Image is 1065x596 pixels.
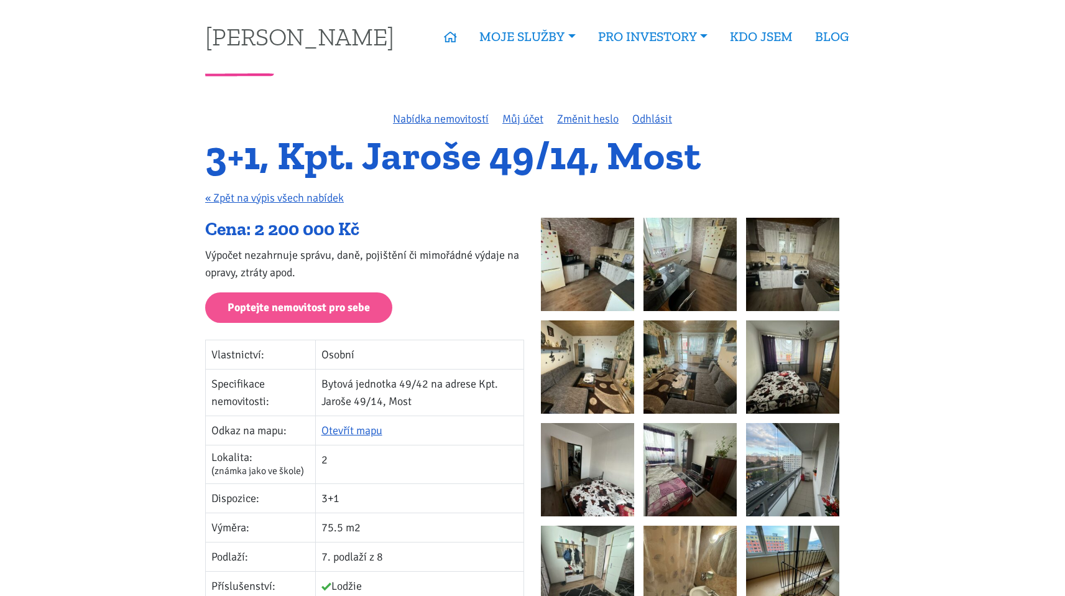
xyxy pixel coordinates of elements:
td: 75.5 m2 [315,513,523,542]
a: BLOG [804,22,860,51]
div: Cena: 2 200 000 Kč [205,218,524,241]
a: KDO JSEM [719,22,804,51]
td: Lokalita: [206,445,316,483]
a: [PERSON_NAME] [205,24,394,49]
td: Výměra: [206,513,316,542]
a: « Zpět na výpis všech nabídek [205,191,344,205]
td: Bytová jednotka 49/42 na adrese Kpt. Jaroše 49/14, Most [315,369,523,416]
p: Výpočet nezahrnuje správu, daně, pojištění či mimořádné výdaje na opravy, ztráty apod. [205,246,524,281]
td: 3+1 [315,483,523,513]
td: 2 [315,445,523,483]
a: Otevřít mapu [321,424,382,437]
a: Odhlásit [632,112,672,126]
span: (známka jako ve škole) [211,465,304,477]
a: Můj účet [502,112,543,126]
a: MOJE SLUŽBY [468,22,586,51]
td: Osobní [315,340,523,369]
td: Odkaz na mapu: [206,416,316,445]
td: Podlaží: [206,542,316,571]
td: Vlastnictví: [206,340,316,369]
a: Změnit heslo [557,112,619,126]
td: Specifikace nemovitosti: [206,369,316,416]
td: Dispozice: [206,483,316,513]
a: PRO INVESTORY [587,22,719,51]
a: Poptejte nemovitost pro sebe [205,292,392,323]
h1: 3+1, Kpt. Jaroše 49/14, Most [205,139,860,173]
td: 7. podlaží z 8 [315,542,523,571]
a: Nabídka nemovitostí [393,112,489,126]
